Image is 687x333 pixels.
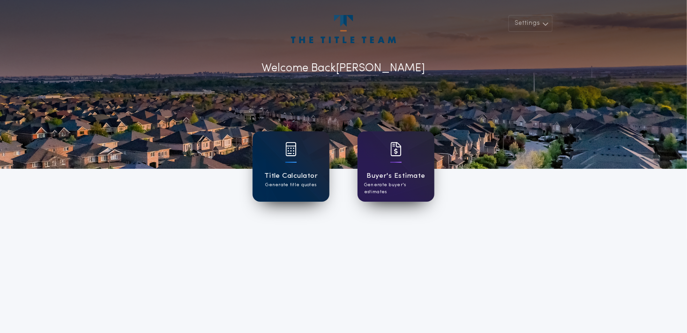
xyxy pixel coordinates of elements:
img: card icon [390,142,402,156]
a: card iconBuyer's EstimateGenerate buyer's estimates [358,131,434,202]
p: Generate title quotes [265,182,316,189]
h1: Buyer's Estimate [366,171,425,182]
p: Welcome Back [PERSON_NAME] [262,60,426,77]
button: Settings [508,15,553,32]
h1: Title Calculator [264,171,318,182]
img: card icon [285,142,297,156]
a: card iconTitle CalculatorGenerate title quotes [253,131,329,202]
img: account-logo [291,15,396,43]
p: Generate buyer's estimates [364,182,428,196]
